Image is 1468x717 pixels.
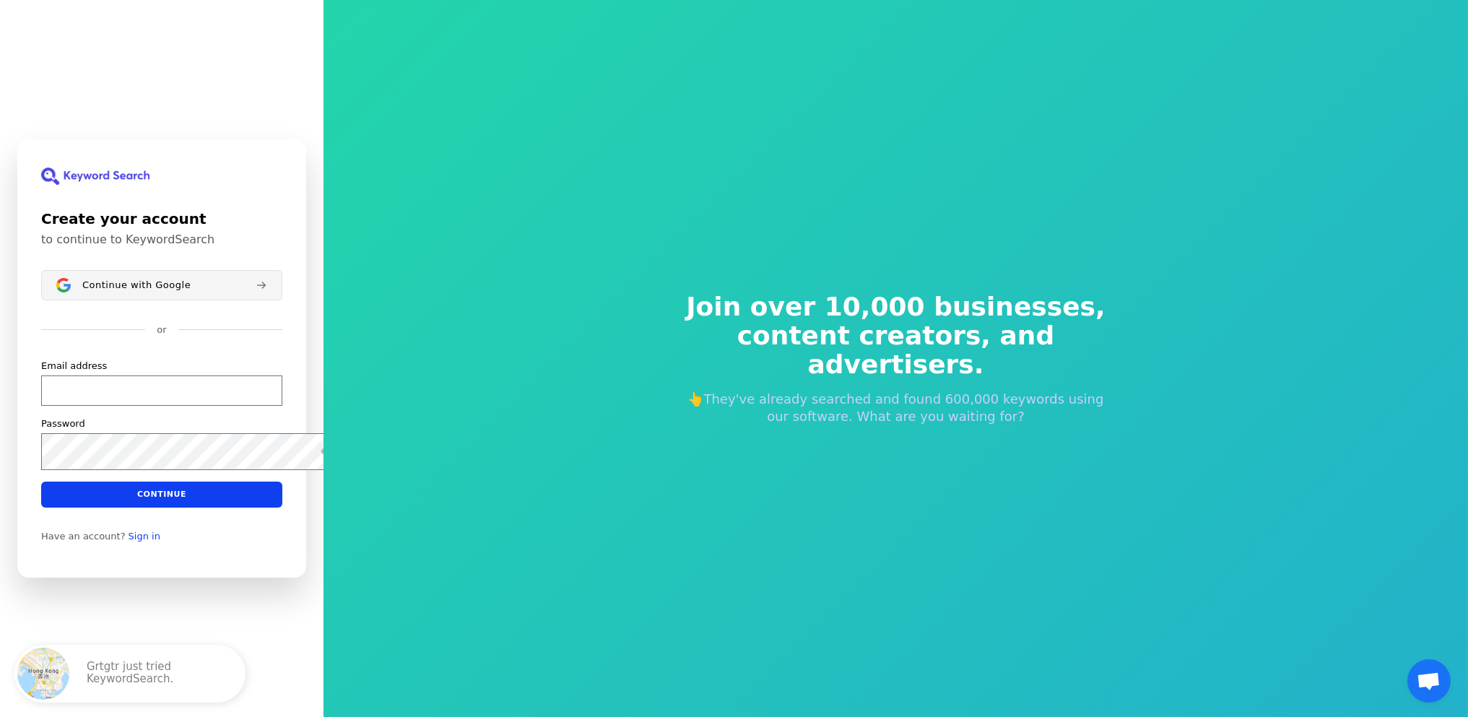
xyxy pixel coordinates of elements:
[56,278,71,292] img: Sign in with Google
[677,292,1116,321] span: Join over 10,000 businesses,
[41,168,149,185] img: KeywordSearch
[41,417,85,430] label: Password
[677,391,1116,425] p: 👆They've already searched and found 600,000 keywords using our software. What are you waiting for?
[41,208,282,230] h1: Create your account
[41,233,282,247] p: to continue to KeywordSearch
[677,321,1116,379] span: content creators, and advertisers.
[87,661,231,687] p: Grtgtr just tried KeywordSearch.
[318,443,335,460] button: Show password
[17,648,69,700] img: Hong Kong
[41,531,126,542] span: Have an account?
[129,531,160,542] a: Sign in
[41,360,107,373] label: Email address
[1407,659,1451,703] div: Chat öffnen
[41,270,282,300] button: Sign in with GoogleContinue with Google
[157,323,166,336] p: or
[82,279,191,291] span: Continue with Google
[41,482,282,508] button: Continue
